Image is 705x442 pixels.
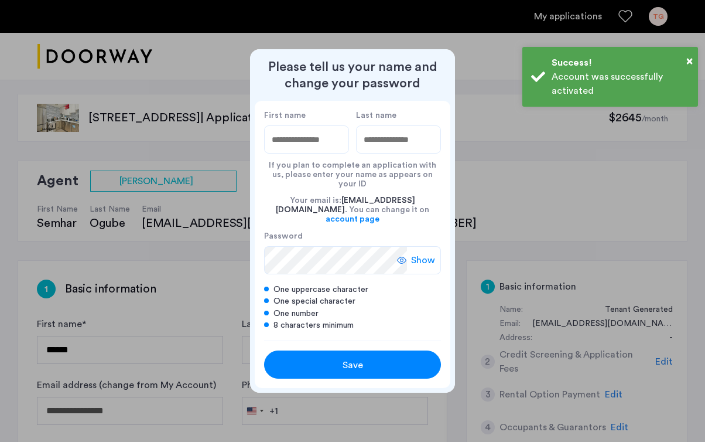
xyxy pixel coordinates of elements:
[264,189,441,231] div: Your email is: . You can change it on
[411,253,435,267] span: Show
[686,52,693,70] button: Close
[264,295,441,307] div: One special character
[264,110,349,121] label: First name
[552,56,689,70] div: Success!
[264,308,441,319] div: One number
[326,215,379,224] a: account page
[343,358,363,372] span: Save
[686,55,693,67] span: ×
[552,70,689,98] div: Account was successfully activated
[264,284,441,295] div: One uppercase character
[276,196,415,214] span: [EMAIL_ADDRESS][DOMAIN_NAME]
[255,59,450,91] h2: Please tell us your name and change your password
[264,154,441,189] div: If you plan to complete an application with us, please enter your name as appears on your ID
[264,351,441,379] button: button
[264,319,441,331] div: 8 characters minimum
[356,110,441,121] label: Last name
[264,231,407,242] label: Password
[656,395,693,430] iframe: chat widget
